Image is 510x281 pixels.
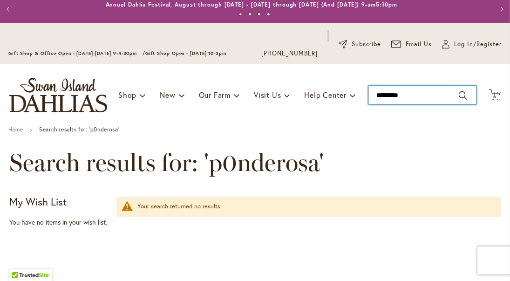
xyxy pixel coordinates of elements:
a: Log In/Register [442,40,502,49]
span: Gift Shop Open - [DATE] 10-3pm [145,50,226,56]
span: Help Center [304,90,347,100]
strong: Search results for: 'p0nderosa' [39,126,119,133]
a: store logo [9,78,107,112]
strong: My Wish List [9,195,67,208]
span: 6 [493,94,496,100]
span: Email Us [406,40,432,49]
a: Home [8,126,23,133]
span: Subscribe [352,40,381,49]
a: Subscribe [339,40,381,49]
button: 6 [489,89,501,102]
button: 4 of 4 [267,13,270,16]
button: 3 of 4 [258,13,261,16]
span: Visit Us [254,90,281,100]
span: Log In/Register [454,40,502,49]
div: You have no items in your wish list. [9,218,112,227]
a: Annual Dahlia Festival, August through [DATE] - [DATE] through [DATE] (And [DATE]) 9-am5:30pm [106,1,398,8]
button: 1 of 4 [239,13,242,16]
span: Shop [118,90,136,100]
span: Search results for: 'p0nderosa' [9,149,324,177]
span: New [160,90,175,100]
button: 2 of 4 [248,13,252,16]
span: Gift Shop & Office Open - [DATE]-[DATE] 9-4:30pm / [8,50,145,56]
a: [PHONE_NUMBER] [261,49,318,58]
iframe: Launch Accessibility Center [7,248,33,274]
span: Our Farm [199,90,231,100]
a: Email Us [391,40,432,49]
div: Your search returned no results. [137,202,491,211]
